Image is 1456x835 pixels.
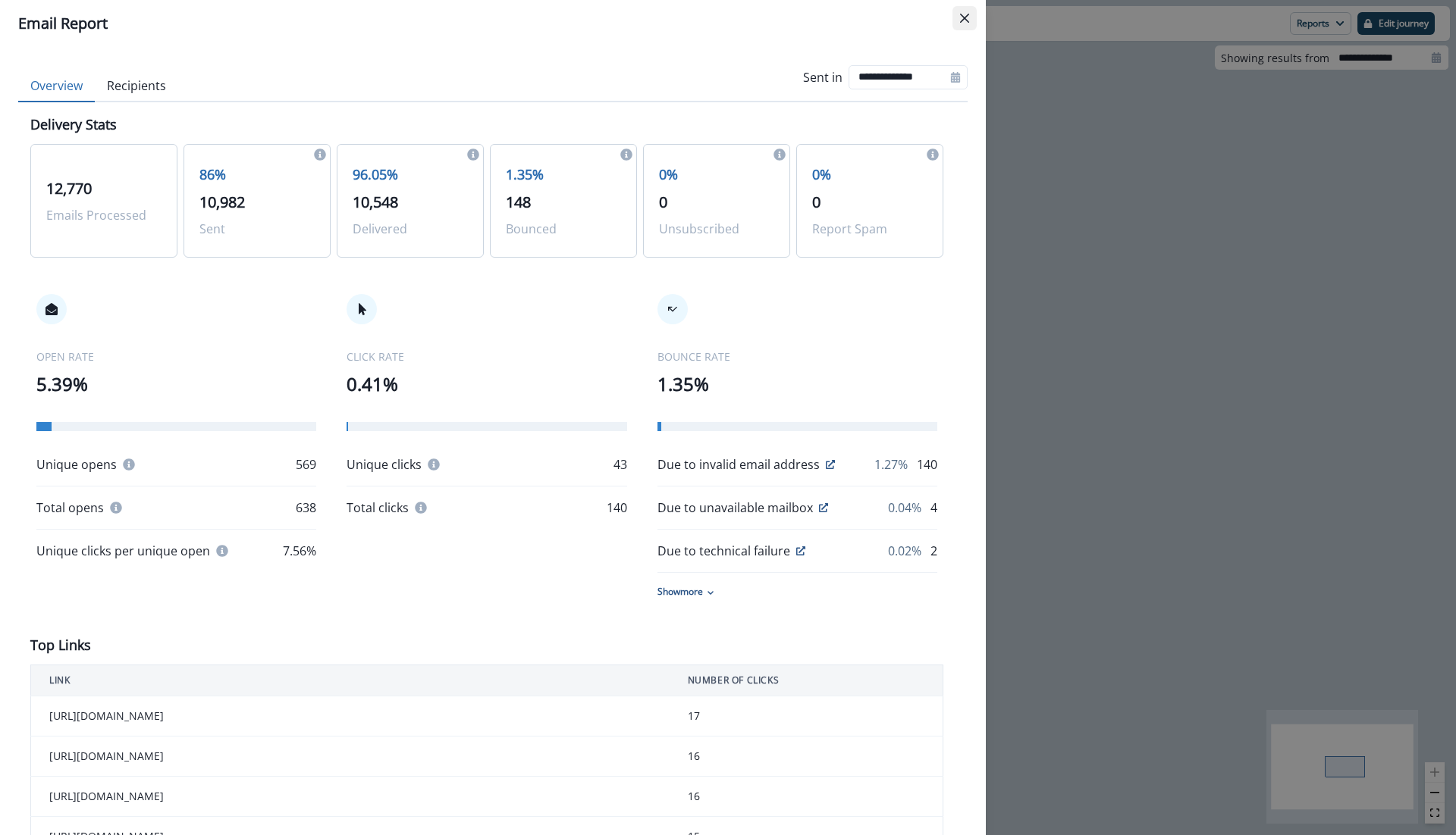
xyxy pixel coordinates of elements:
button: Close [952,6,977,30]
p: Unique clicks per unique open [36,542,210,560]
td: [URL][DOMAIN_NAME] [31,696,670,736]
span: 10,548 [353,192,398,212]
p: 0.41% [347,371,626,398]
p: 7.56% [283,542,316,560]
span: 12,770 [46,178,92,199]
p: Unsubscribed [659,220,774,238]
p: Show more [657,585,703,599]
p: Sent in [803,68,843,86]
p: Unique clicks [347,455,422,474]
p: 43 [613,455,627,474]
p: 0% [659,164,774,185]
p: BOUNCE RATE [657,349,937,364]
td: 17 [670,696,943,736]
p: Unique opens [36,455,117,474]
p: 140 [917,455,937,474]
span: 148 [506,192,531,212]
p: 4 [930,499,937,517]
span: 0 [812,192,821,212]
p: 140 [607,499,627,517]
p: 569 [296,455,316,474]
p: 0.02% [888,542,921,560]
td: 16 [670,777,943,817]
p: Emails Processed [46,206,162,224]
p: 1.27% [874,455,908,474]
button: Overview [18,70,95,102]
div: Email Report [18,12,968,35]
p: 0.04% [888,499,921,517]
p: 2 [930,542,937,560]
p: Sent [199,220,315,238]
p: 96.05% [353,164,468,185]
p: Delivery Stats [30,114,117,135]
td: [URL][DOMAIN_NAME] [31,736,670,777]
td: [URL][DOMAIN_NAME] [31,777,670,817]
td: 16 [670,736,943,777]
p: Report Spam [812,220,927,238]
p: 1.35% [506,164,621,185]
th: LINK [31,665,670,696]
button: Recipients [95,70,178,102]
p: 5.39% [36,371,316,398]
p: CLICK RATE [347,349,626,364]
p: 86% [199,164,315,185]
p: Due to unavailable mailbox [657,499,813,517]
p: Due to invalid email address [657,455,820,474]
p: Total clicks [347,499,409,517]
p: OPEN RATE [36,349,316,364]
th: NUMBER OF CLICKS [670,665,943,696]
p: 1.35% [657,371,937,398]
p: Top Links [30,635,91,655]
p: Bounced [506,220,621,238]
p: Delivered [353,220,468,238]
p: 0% [812,164,927,185]
p: 638 [296,499,316,517]
span: 10,982 [199,192,245,212]
span: 0 [659,192,667,212]
p: Due to technical failure [657,542,790,560]
p: Total opens [36,499,104,517]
